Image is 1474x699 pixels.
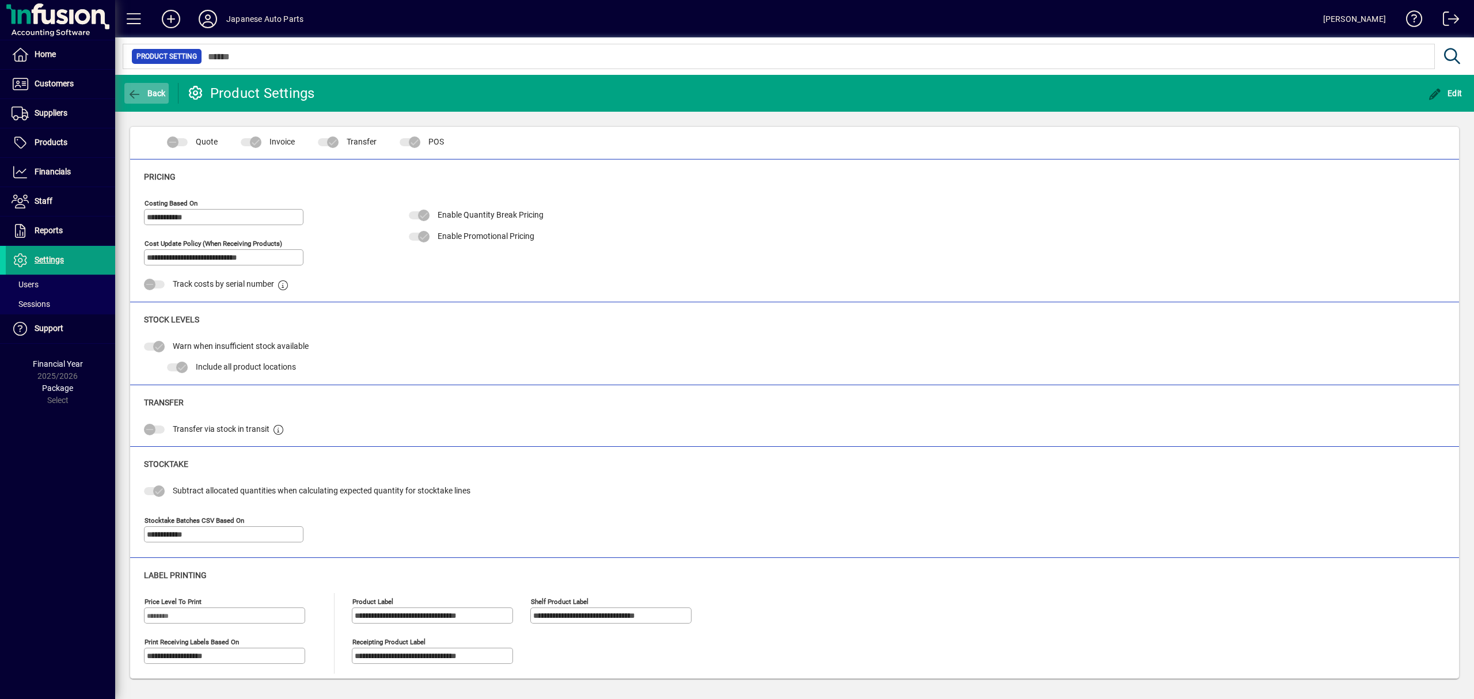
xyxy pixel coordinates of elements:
span: Include all product locations [196,362,296,371]
span: Staff [35,196,52,206]
span: Product Setting [136,51,197,62]
span: Reports [35,226,63,235]
a: Home [6,40,115,69]
span: Support [35,324,63,333]
mat-label: Price level to print [145,597,202,605]
span: Enable Quantity Break Pricing [438,210,544,219]
span: Quote [196,137,218,146]
span: Financial Year [33,359,83,369]
div: Japanese Auto Parts [226,10,303,28]
mat-label: Receipting Product Label [352,637,426,645]
a: Logout [1434,2,1460,40]
mat-label: Product Label [352,597,393,605]
span: Warn when insufficient stock available [173,341,309,351]
span: Sessions [12,299,50,309]
span: Subtract allocated quantities when calculating expected quantity for stocktake lines [173,486,470,495]
a: Support [6,314,115,343]
button: Add [153,9,189,29]
span: Edit [1428,89,1462,98]
span: Invoice [269,137,295,146]
a: Staff [6,187,115,216]
a: Reports [6,216,115,245]
a: Users [6,275,115,294]
a: Sessions [6,294,115,314]
span: Home [35,50,56,59]
app-page-header-button: Back [115,83,178,104]
span: POS [428,137,444,146]
span: Settings [35,255,64,264]
span: Track costs by serial number [173,279,274,288]
span: Products [35,138,67,147]
a: Products [6,128,115,157]
span: Transfer [347,137,377,146]
button: Back [124,83,169,104]
span: Pricing [144,172,176,181]
span: Label Printing [144,571,207,580]
span: Financials [35,167,71,176]
span: Suppliers [35,108,67,117]
a: Financials [6,158,115,187]
mat-label: Stocktake Batches CSV Based On [145,516,244,524]
span: Users [12,280,39,289]
span: Back [127,89,166,98]
span: Package [42,383,73,393]
div: [PERSON_NAME] [1323,10,1386,28]
mat-label: Costing Based on [145,199,197,207]
span: Customers [35,79,74,88]
div: Product Settings [187,84,315,102]
span: Transfer via stock in transit [173,424,269,434]
button: Edit [1425,83,1465,104]
span: Stocktake [144,459,188,469]
mat-label: Print Receiving Labels Based On [145,637,239,645]
mat-label: Shelf Product Label [531,597,588,605]
a: Suppliers [6,99,115,128]
button: Profile [189,9,226,29]
span: Enable Promotional Pricing [438,231,534,241]
a: Knowledge Base [1397,2,1423,40]
mat-label: Cost Update Policy (when receiving products) [145,240,282,248]
a: Customers [6,70,115,98]
span: Transfer [144,398,184,407]
span: Stock Levels [144,315,199,324]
